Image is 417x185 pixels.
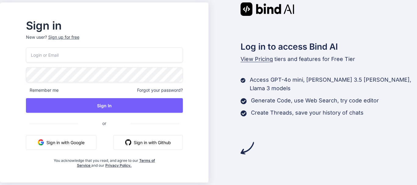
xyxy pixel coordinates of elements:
p: Create Threads, save your history of chats [251,109,364,117]
span: View Pricing [241,56,273,62]
p: Generate Code, use Web Search, try code editor [251,96,379,105]
img: github [125,139,131,145]
p: tiers and features for Free Tier [241,55,417,63]
button: Sign in with Google [26,135,96,150]
span: or [78,116,131,131]
button: Sign In [26,98,183,113]
p: New user? [26,34,183,48]
div: You acknowledge that you read, and agree to our and our [52,155,157,168]
h2: Sign in [26,21,183,30]
a: Privacy Policy. [105,163,132,168]
a: Terms of Service [77,158,155,168]
h2: Log in to access Bind AI [241,40,417,53]
img: google [38,139,44,145]
img: arrow [241,141,254,155]
input: Login or Email [26,48,183,62]
img: Bind AI logo [241,2,294,16]
p: Access GPT-4o mini, [PERSON_NAME] 3.5 [PERSON_NAME], Llama 3 models [250,76,417,93]
span: Forgot your password? [137,87,183,93]
div: Sign up for free [48,34,79,40]
button: Sign in with Github [113,135,183,150]
span: Remember me [26,87,59,93]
